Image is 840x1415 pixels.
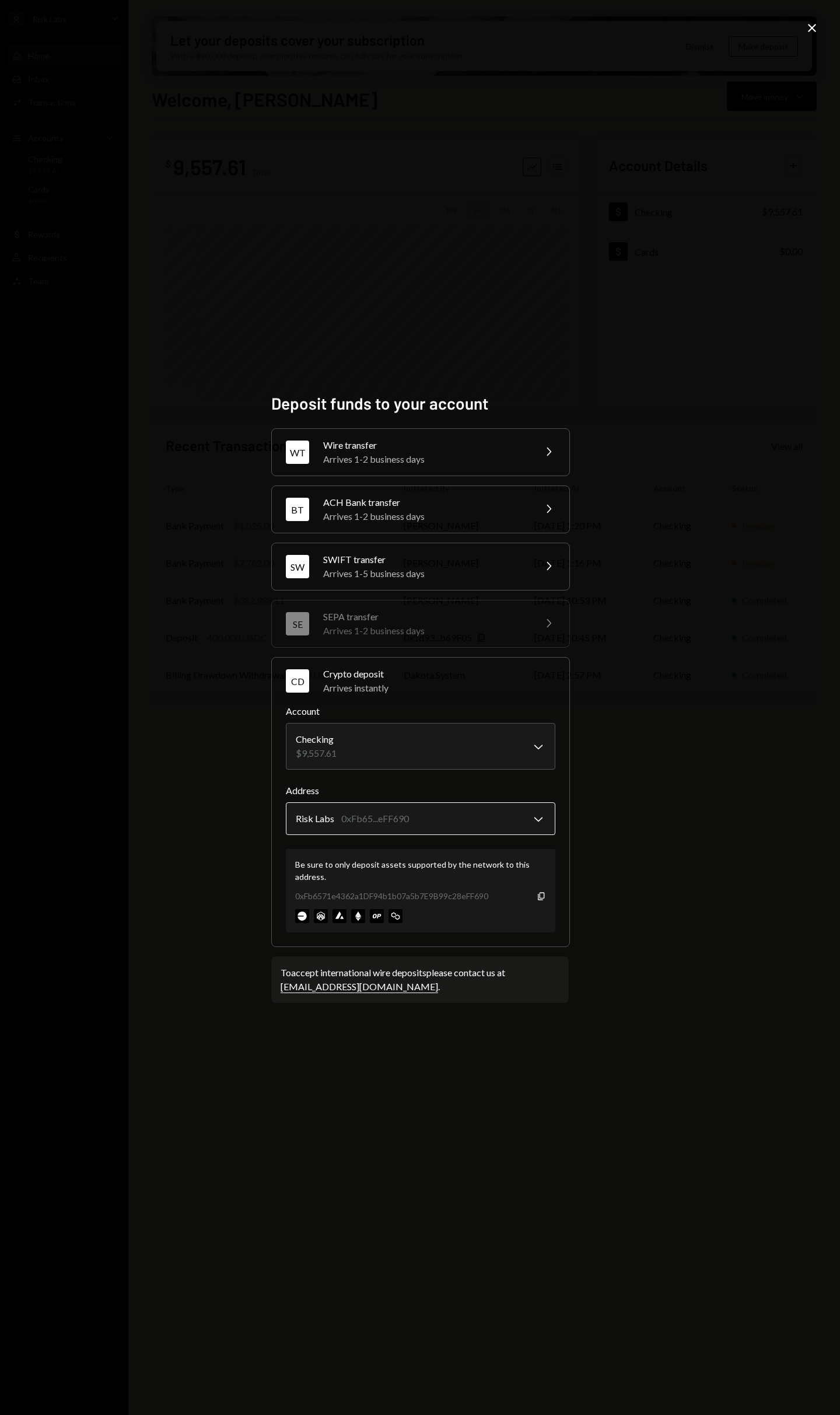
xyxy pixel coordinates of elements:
div: Arrives instantly [323,681,555,695]
button: Address [286,802,555,835]
button: Account [286,723,555,770]
button: SESEPA transferArrives 1-2 business days [272,600,569,647]
div: SWIFT transfer [323,553,527,567]
div: SE [286,612,309,635]
button: CDCrypto depositArrives instantly [272,658,569,704]
img: ethereum-mainnet [351,909,365,923]
label: Address [286,784,555,798]
div: ACH Bank transfer [323,495,527,509]
div: Crypto deposit [323,667,555,681]
div: CDCrypto depositArrives instantly [286,704,555,932]
div: 0xFb65...eFF690 [341,812,409,826]
a: [EMAIL_ADDRESS][DOMAIN_NAME] [281,981,438,993]
div: To accept international wire deposits please contact us at . [281,966,559,994]
div: Arrives 1-2 business days [323,624,527,638]
div: Arrives 1-5 business days [323,567,527,581]
div: Be sure to only deposit assets supported by the network to this address. [295,858,546,883]
label: Account [286,704,555,718]
img: optimism-mainnet [370,909,384,923]
img: arbitrum-mainnet [314,909,328,923]
img: polygon-mainnet [388,909,402,923]
div: CD [286,669,309,693]
div: WT [286,441,309,464]
div: Wire transfer [323,438,527,452]
img: avalanche-mainnet [332,909,346,923]
div: SEPA transfer [323,610,527,624]
img: base-mainnet [295,909,309,923]
div: Arrives 1-2 business days [323,509,527,523]
button: WTWire transferArrives 1-2 business days [272,429,569,476]
button: BTACH Bank transferArrives 1-2 business days [272,486,569,533]
h2: Deposit funds to your account [271,392,569,415]
div: BT [286,498,309,521]
div: 0xFb6571e4362a1DF94b1b07a5b7E9B99c28eFF690 [295,890,488,902]
div: SW [286,555,309,578]
button: SWSWIFT transferArrives 1-5 business days [272,543,569,590]
div: Arrives 1-2 business days [323,452,527,466]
